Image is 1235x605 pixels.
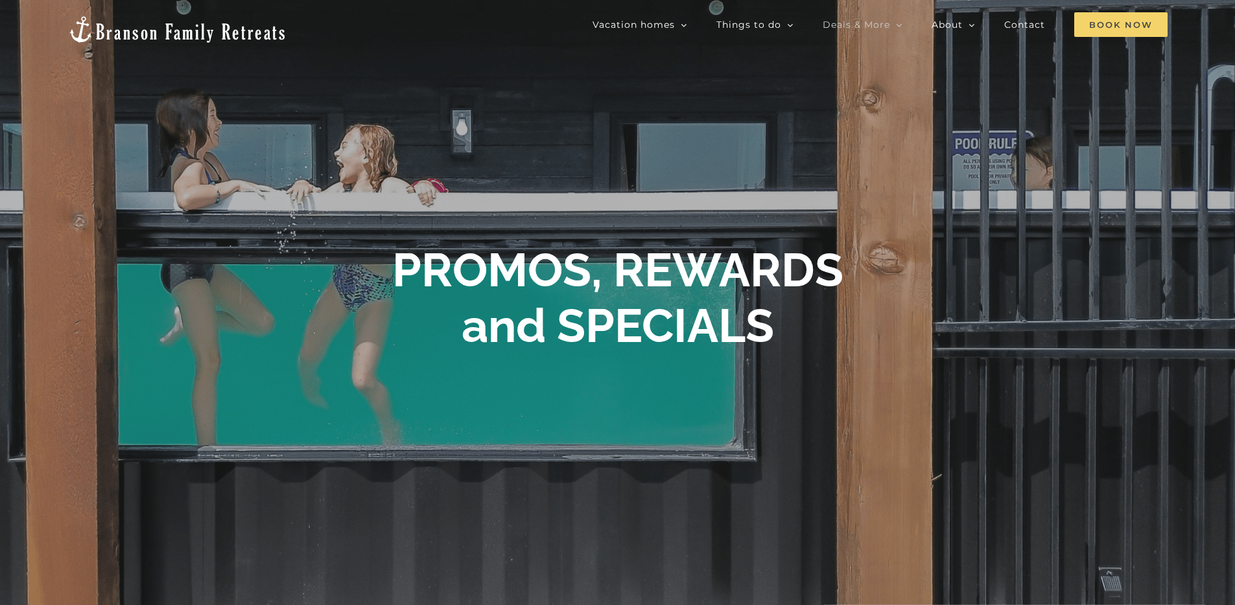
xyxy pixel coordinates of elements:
[1074,12,1168,38] a: Book Now
[1004,12,1045,38] a: Contact
[1074,12,1168,37] span: Book Now
[932,20,963,29] span: About
[593,12,687,38] a: Vacation homes
[932,12,975,38] a: About
[1004,20,1045,29] span: Contact
[823,12,902,38] a: Deals & More
[67,15,287,44] img: Branson Family Retreats Logo
[593,20,675,29] span: Vacation homes
[716,12,794,38] a: Things to do
[716,20,781,29] span: Things to do
[593,12,1168,38] nav: Main Menu
[392,242,843,354] h1: PROMOS, REWARDS and SPECIALS
[823,20,890,29] span: Deals & More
